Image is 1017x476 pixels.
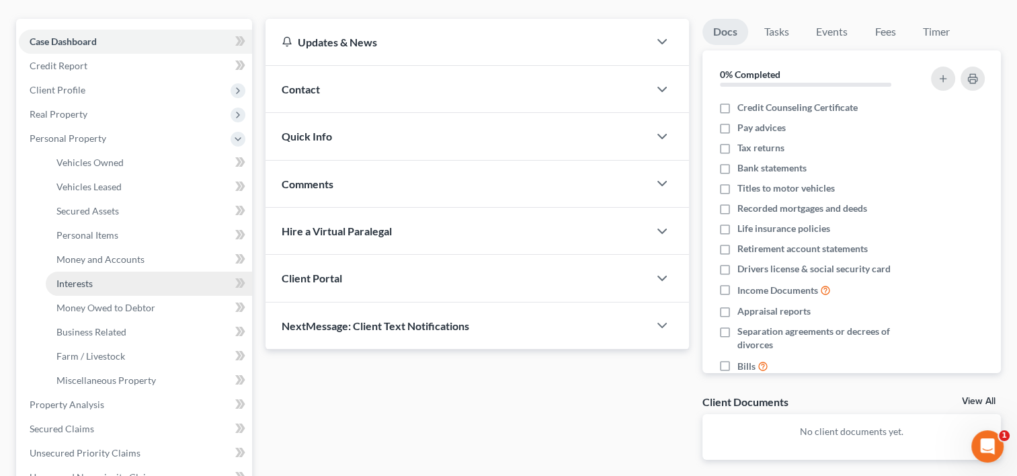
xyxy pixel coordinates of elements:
[30,132,106,144] span: Personal Property
[56,326,126,338] span: Business Related
[46,320,252,344] a: Business Related
[56,181,122,192] span: Vehicles Leased
[737,262,891,276] span: Drivers license & social security card
[962,397,995,406] a: View All
[282,130,332,143] span: Quick Info
[46,247,252,272] a: Money and Accounts
[737,222,830,235] span: Life insurance policies
[46,223,252,247] a: Personal Items
[971,430,1004,463] iframe: Intercom live chat
[56,229,118,241] span: Personal Items
[912,19,961,45] a: Timer
[737,325,915,352] span: Separation agreements or decrees of divorces
[30,399,104,410] span: Property Analysis
[56,350,125,362] span: Farm / Livestock
[46,175,252,199] a: Vehicles Leased
[56,374,156,386] span: Miscellaneous Property
[805,19,858,45] a: Events
[46,151,252,175] a: Vehicles Owned
[46,296,252,320] a: Money Owed to Debtor
[737,101,858,114] span: Credit Counseling Certificate
[19,441,252,465] a: Unsecured Priority Claims
[19,30,252,54] a: Case Dashboard
[282,177,333,190] span: Comments
[864,19,907,45] a: Fees
[56,253,145,265] span: Money and Accounts
[713,425,990,438] p: No client documents yet.
[737,202,867,215] span: Recorded mortgages and deeds
[56,278,93,289] span: Interests
[737,121,786,134] span: Pay advices
[30,60,87,71] span: Credit Report
[56,157,124,168] span: Vehicles Owned
[46,368,252,393] a: Miscellaneous Property
[56,205,119,216] span: Secured Assets
[702,19,748,45] a: Docs
[737,360,756,373] span: Bills
[30,36,97,47] span: Case Dashboard
[737,161,807,175] span: Bank statements
[30,423,94,434] span: Secured Claims
[999,430,1010,441] span: 1
[30,447,140,459] span: Unsecured Priority Claims
[46,344,252,368] a: Farm / Livestock
[46,272,252,296] a: Interests
[282,83,320,95] span: Contact
[56,302,155,313] span: Money Owed to Debtor
[46,199,252,223] a: Secured Assets
[720,69,780,80] strong: 0% Completed
[282,272,342,284] span: Client Portal
[19,54,252,78] a: Credit Report
[754,19,800,45] a: Tasks
[737,284,818,297] span: Income Documents
[737,141,784,155] span: Tax returns
[282,35,633,49] div: Updates & News
[30,108,87,120] span: Real Property
[19,417,252,441] a: Secured Claims
[737,305,811,318] span: Appraisal reports
[282,225,392,237] span: Hire a Virtual Paralegal
[19,393,252,417] a: Property Analysis
[702,395,788,409] div: Client Documents
[282,319,469,332] span: NextMessage: Client Text Notifications
[737,182,835,195] span: Titles to motor vehicles
[30,84,85,95] span: Client Profile
[737,242,868,255] span: Retirement account statements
